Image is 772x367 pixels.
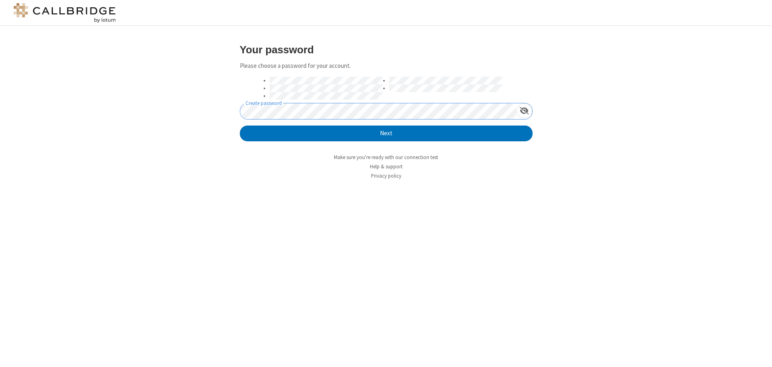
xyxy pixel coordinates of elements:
div: Show password [516,103,532,118]
a: Help & support [370,163,403,170]
img: logo@2x.png [12,3,117,23]
h3: Your password [240,44,533,55]
button: Next [240,126,533,142]
input: Create password [240,103,516,119]
a: Privacy policy [371,172,401,179]
a: Make sure you're ready with our connection test [334,154,438,161]
p: Please choose a password for your account. [240,61,533,71]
